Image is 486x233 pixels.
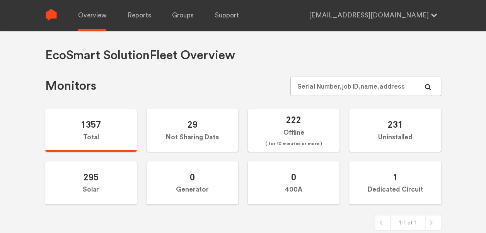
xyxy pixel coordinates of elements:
[391,215,425,230] div: 1-1 of 1
[84,171,99,183] span: 295
[45,9,57,21] img: Sense Logo
[248,109,339,152] label: Offline
[349,109,441,152] label: Uninstalled
[187,119,197,130] span: 29
[265,139,322,149] span: ( for 10 minutes or more )
[147,161,238,204] label: Generator
[45,78,96,94] h1: Monitors
[81,119,101,130] span: 1357
[290,77,441,96] input: Serial Number, job ID, name, address
[190,171,195,183] span: 0
[45,48,235,63] h1: EcoSmart Solution Fleet Overview
[387,119,402,130] span: 231
[147,109,238,152] label: Not Sharing Data
[392,171,397,183] span: 1
[286,114,301,125] span: 222
[349,161,441,204] label: Dedicated Circuit
[45,161,137,204] label: Solar
[248,161,339,204] label: 400A
[45,109,137,152] label: Total
[291,171,296,183] span: 0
